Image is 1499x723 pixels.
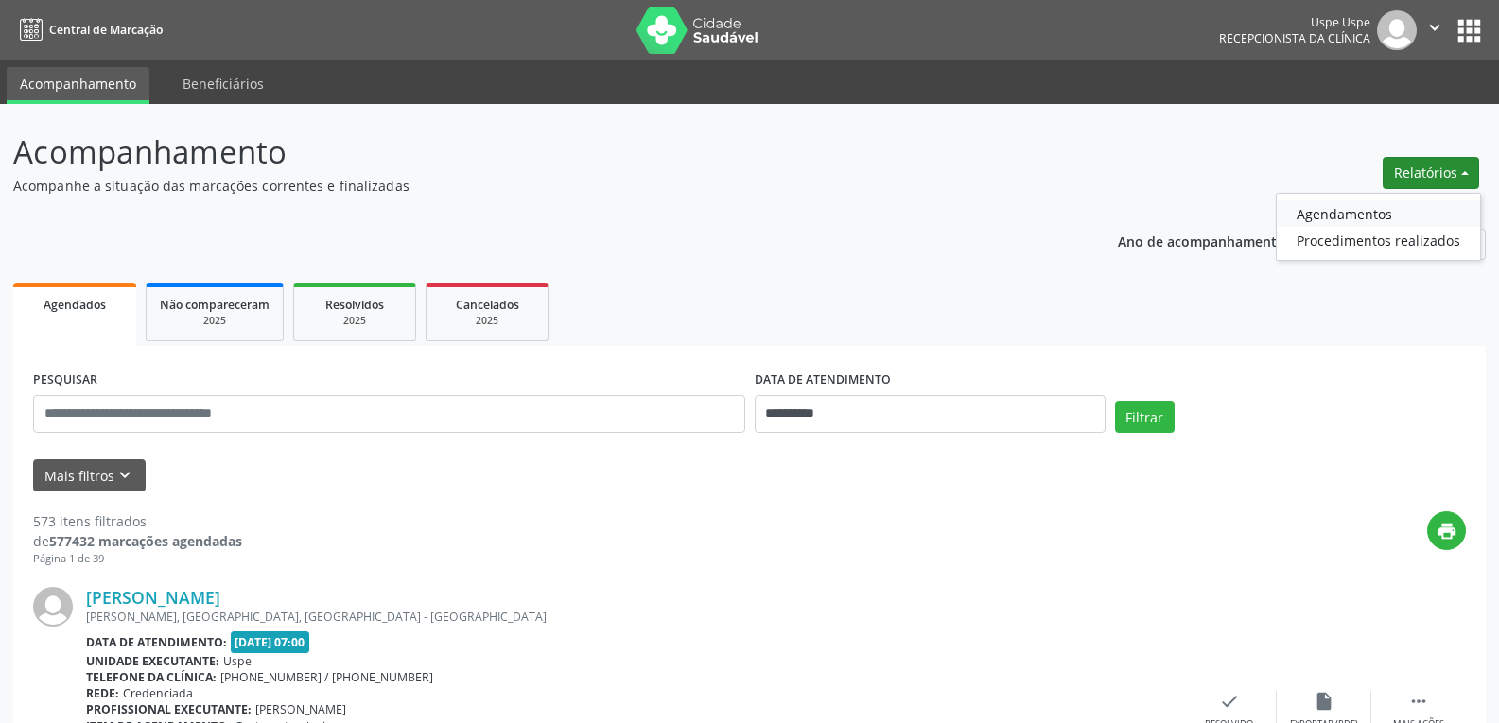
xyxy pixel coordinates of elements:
[33,587,73,627] img: img
[13,14,163,45] a: Central de Marcação
[160,297,270,313] span: Não compareceram
[33,511,242,531] div: 573 itens filtrados
[1417,10,1453,50] button: 
[255,701,346,717] span: [PERSON_NAME]
[1453,14,1486,47] button: apps
[1219,30,1370,46] span: Recepcionista da clínica
[440,314,534,328] div: 2025
[1424,17,1445,38] i: 
[1277,200,1480,227] a: Agendamentos
[49,532,242,550] strong: 577432 marcações agendadas
[1118,229,1285,252] p: Ano de acompanhamento
[1115,401,1175,433] button: Filtrar
[49,22,163,38] span: Central de Marcação
[86,701,252,717] b: Profissional executante:
[1277,227,1480,253] a: Procedimentos realizados
[1377,10,1417,50] img: img
[456,297,519,313] span: Cancelados
[160,314,270,328] div: 2025
[1408,691,1429,712] i: 
[86,634,227,650] b: Data de atendimento:
[1437,521,1457,542] i: print
[7,67,149,104] a: Acompanhamento
[44,297,106,313] span: Agendados
[1219,14,1370,30] div: Uspe Uspe
[1219,691,1240,712] i: check
[755,366,891,395] label: DATA DE ATENDIMENTO
[1314,691,1334,712] i: insert_drive_file
[86,685,119,701] b: Rede:
[223,653,252,669] span: Uspe
[325,297,384,313] span: Resolvidos
[169,67,277,100] a: Beneficiários
[33,531,242,551] div: de
[220,669,433,685] span: [PHONE_NUMBER] / [PHONE_NUMBER]
[33,459,146,492] button: Mais filtroskeyboard_arrow_down
[33,551,242,567] div: Página 1 de 39
[231,631,310,653] span: [DATE] 07:00
[33,366,97,395] label: PESQUISAR
[1383,157,1479,189] button: Relatórios
[307,314,402,328] div: 2025
[13,176,1044,196] p: Acompanhe a situação das marcações correntes e finalizadas
[1276,193,1481,261] ul: Relatórios
[86,653,219,669] b: Unidade executante:
[13,129,1044,176] p: Acompanhamento
[123,685,193,701] span: Credenciada
[1427,511,1466,550] button: print
[86,669,217,685] b: Telefone da clínica:
[114,465,135,486] i: keyboard_arrow_down
[86,587,220,608] a: [PERSON_NAME]
[86,609,1182,625] div: [PERSON_NAME], [GEOGRAPHIC_DATA], [GEOGRAPHIC_DATA] - [GEOGRAPHIC_DATA]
